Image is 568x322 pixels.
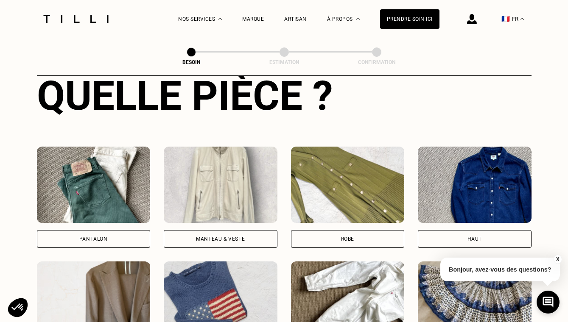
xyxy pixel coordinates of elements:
img: Tilli retouche votre Pantalon [37,147,151,223]
div: Confirmation [334,59,419,65]
div: Quelle pièce ? [37,72,532,119]
div: Haut [467,236,482,241]
img: menu déroulant [520,18,524,20]
div: Pantalon [79,236,108,241]
img: Tilli retouche votre Manteau & Veste [164,147,277,223]
img: Tilli retouche votre Haut [418,147,532,223]
a: Prendre soin ici [380,9,439,29]
div: Manteau & Veste [196,236,245,241]
img: Menu déroulant [218,18,222,20]
img: Tilli retouche votre Robe [291,147,405,223]
a: Artisan [284,16,307,22]
div: Estimation [242,59,327,65]
span: 🇫🇷 [501,15,510,23]
a: Marque [242,16,264,22]
p: Bonjour, avez-vous des questions? [440,258,560,281]
div: Robe [341,236,354,241]
button: X [553,255,562,264]
div: Besoin [149,59,234,65]
img: icône connexion [467,14,477,24]
img: Menu déroulant à propos [356,18,360,20]
img: Logo du service de couturière Tilli [40,15,112,23]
